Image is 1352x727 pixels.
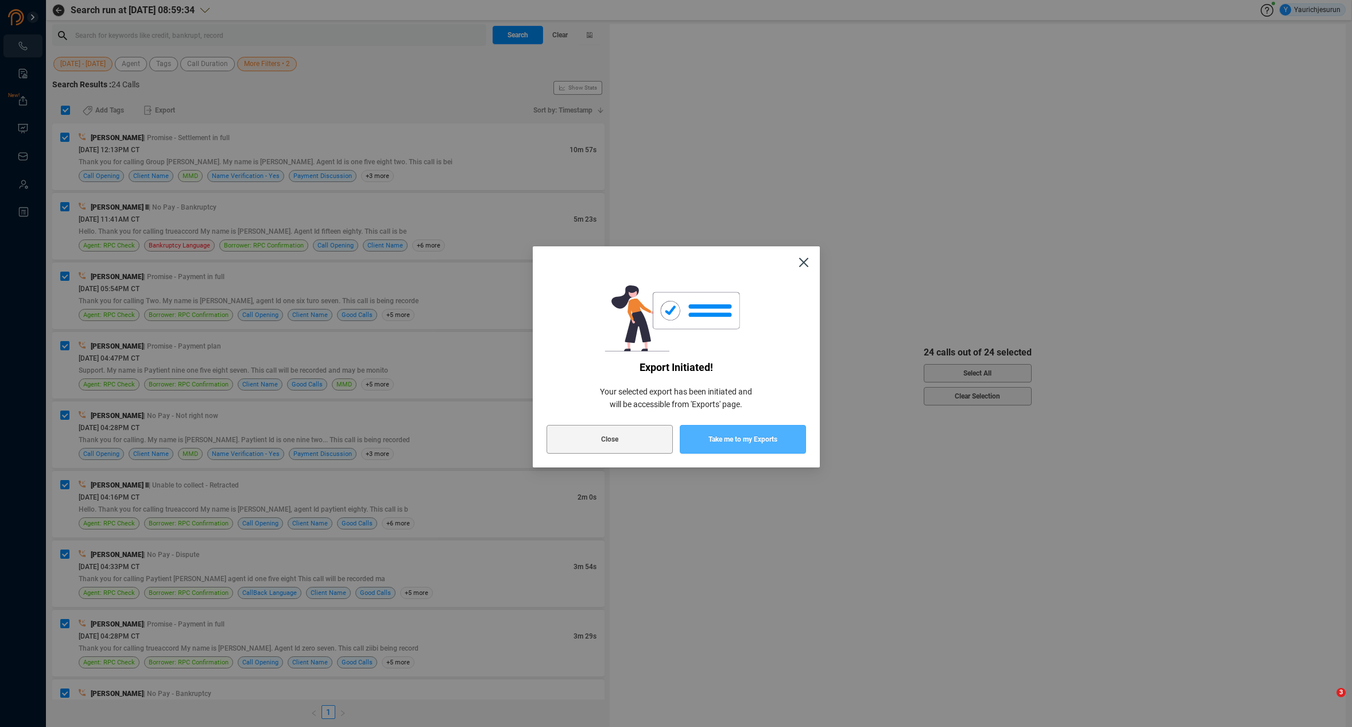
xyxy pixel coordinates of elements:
span: Your selected export has been initiated and [547,385,806,398]
span: 3 [1336,688,1346,697]
button: Take me to my Exports [680,425,806,454]
button: Close [788,246,820,279]
span: will be accessible from 'Exports' page. [547,398,806,411]
iframe: Intercom live chat [1313,688,1341,716]
button: Close [547,425,673,454]
span: Export initiated! [547,361,806,374]
span: Take me to my Exports [708,425,777,454]
span: Close [601,425,618,454]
